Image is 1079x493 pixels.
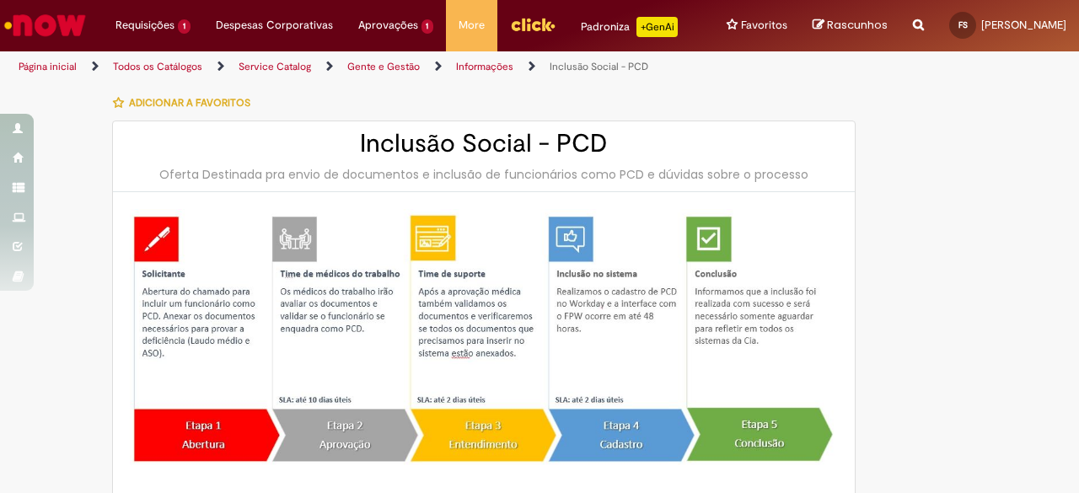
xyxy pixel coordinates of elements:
span: [PERSON_NAME] [981,18,1066,32]
span: Rascunhos [827,17,888,33]
span: Adicionar a Favoritos [129,96,250,110]
a: Página inicial [19,60,77,73]
p: +GenAi [636,17,678,37]
ul: Trilhas de página [13,51,706,83]
h2: Inclusão Social - PCD [130,130,838,158]
button: Adicionar a Favoritos [112,85,260,121]
span: More [459,17,485,34]
a: Service Catalog [239,60,311,73]
span: 1 [421,19,434,34]
img: click_logo_yellow_360x200.png [510,12,556,37]
span: Favoritos [741,17,787,34]
span: 1 [178,19,191,34]
a: Informações [456,60,513,73]
span: Despesas Corporativas [216,17,333,34]
a: Inclusão Social - PCD [550,60,648,73]
div: Oferta Destinada pra envio de documentos e inclusão de funcionários como PCD e dúvidas sobre o pr... [130,166,838,183]
img: ServiceNow [2,8,89,42]
div: Padroniza [581,17,678,37]
span: FS [958,19,968,30]
a: Rascunhos [813,18,888,34]
a: Gente e Gestão [347,60,420,73]
span: Aprovações [358,17,418,34]
span: Requisições [115,17,174,34]
a: Todos os Catálogos [113,60,202,73]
